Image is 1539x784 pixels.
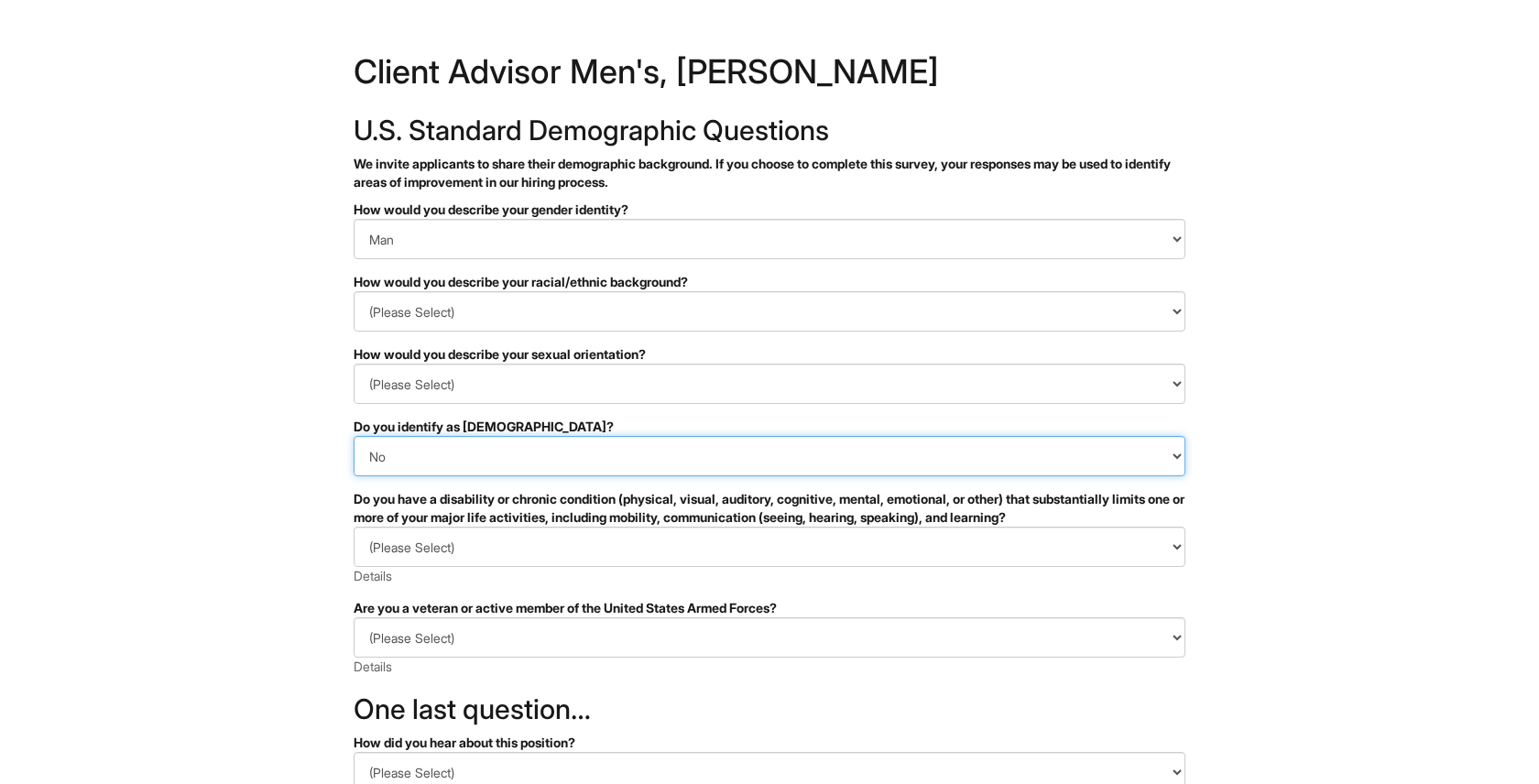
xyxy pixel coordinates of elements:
select: Do you identify as transgender? [354,436,1185,476]
div: How would you describe your sexual orientation? [354,345,1185,364]
a: Details [354,568,392,583]
h1: Client Advisor Men's, [PERSON_NAME] [354,55,1185,97]
div: Do you have a disability or chronic condition (physical, visual, auditory, cognitive, mental, emo... [354,490,1185,527]
select: How would you describe your gender identity? [354,219,1185,259]
select: How would you describe your racial/ethnic background? [354,291,1185,332]
div: Are you a veteran or active member of the United States Armed Forces? [354,599,1185,617]
div: How would you describe your racial/ethnic background? [354,273,1185,291]
h2: One last question… [354,694,1185,724]
div: How would you describe your gender identity? [354,201,1185,219]
div: Do you identify as [DEMOGRAPHIC_DATA]? [354,418,1185,436]
p: We invite applicants to share their demographic background. If you choose to complete this survey... [354,155,1185,191]
select: Do you have a disability or chronic condition (physical, visual, auditory, cognitive, mental, emo... [354,527,1185,567]
h2: U.S. Standard Demographic Questions [354,115,1185,146]
select: How would you describe your sexual orientation? [354,364,1185,404]
select: Are you a veteran or active member of the United States Armed Forces? [354,617,1185,658]
a: Details [354,659,392,674]
div: How did you hear about this position? [354,734,1185,752]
